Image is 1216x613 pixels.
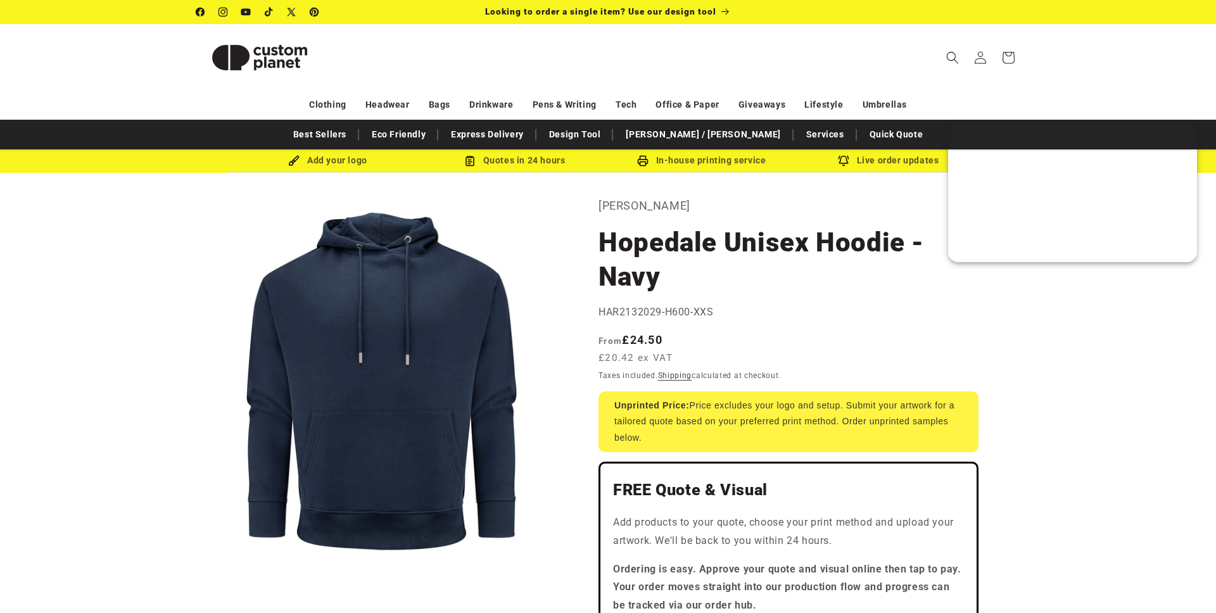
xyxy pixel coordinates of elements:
a: Office & Paper [655,94,719,116]
a: Lifestyle [804,94,843,116]
a: Pens & Writing [533,94,597,116]
strong: £24.50 [598,333,662,346]
a: Clothing [309,94,346,116]
p: Add products to your quote, choose your print method and upload your artwork. We'll be back to yo... [613,514,964,550]
a: Bags [429,94,450,116]
div: Taxes included. calculated at checkout. [598,369,978,382]
div: Add your logo [234,153,421,168]
span: From [598,336,622,346]
div: Quotes in 24 hours [421,153,608,168]
strong: Unprinted Price: [614,400,690,410]
a: Services [800,123,851,146]
a: Shipping [658,371,692,380]
div: Price excludes your logo and setup. Submit your artwork for a tailored quote based on your prefer... [598,391,978,452]
summary: Search [939,44,966,72]
strong: Ordering is easy. Approve your quote and visual online then tap to pay. Your order moves straight... [613,563,961,612]
a: Design Tool [543,123,607,146]
a: Eco Friendly [365,123,432,146]
span: £20.42 ex VAT [598,351,673,365]
p: [PERSON_NAME] [598,196,978,216]
a: Tech [616,94,636,116]
img: Order Updates Icon [464,155,476,167]
div: Live order updates [795,153,982,168]
h2: FREE Quote & Visual [613,480,964,500]
span: Looking to order a single item? Use our design tool [485,6,716,16]
div: In-house printing service [608,153,795,168]
h1: Hopedale Unisex Hoodie - Navy [598,225,978,294]
media-gallery: Gallery Viewer [196,196,567,566]
img: Brush Icon [288,155,300,167]
img: Custom Planet [196,29,323,86]
a: Umbrellas [863,94,907,116]
img: In-house printing [637,155,649,167]
a: Headwear [365,94,410,116]
span: HAR2132029-H600-XXS [598,306,713,318]
a: Express Delivery [445,123,530,146]
a: Custom Planet [192,24,328,91]
a: [PERSON_NAME] / [PERSON_NAME] [619,123,787,146]
a: Drinkware [469,94,513,116]
a: Best Sellers [287,123,353,146]
a: Quick Quote [863,123,930,146]
img: Order updates [838,155,849,167]
a: Giveaways [738,94,785,116]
